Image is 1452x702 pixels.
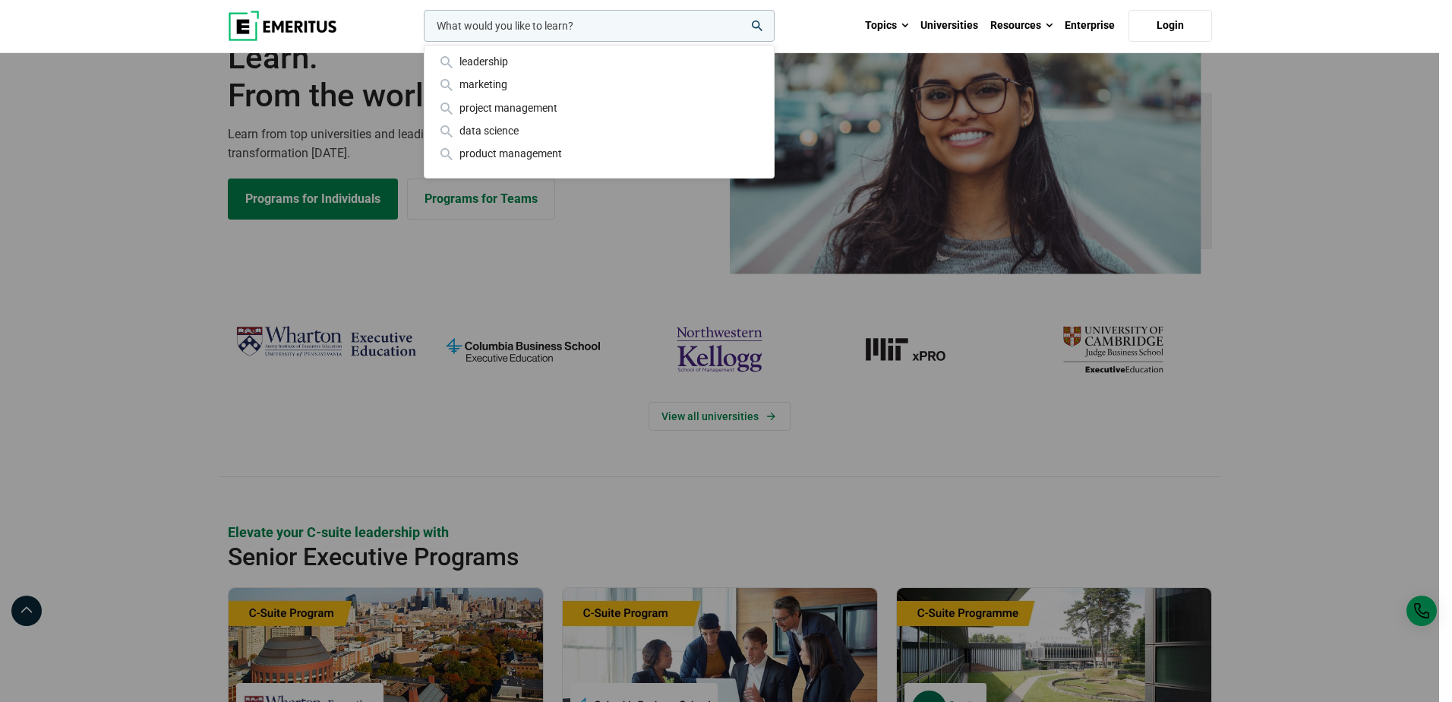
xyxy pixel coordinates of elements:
div: data science [437,122,762,139]
input: woocommerce-product-search-field-0 [424,10,775,42]
div: product management [437,145,762,162]
a: Login [1128,10,1212,42]
div: marketing [437,76,762,93]
div: leadership [437,53,762,70]
div: project management [437,100,762,116]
